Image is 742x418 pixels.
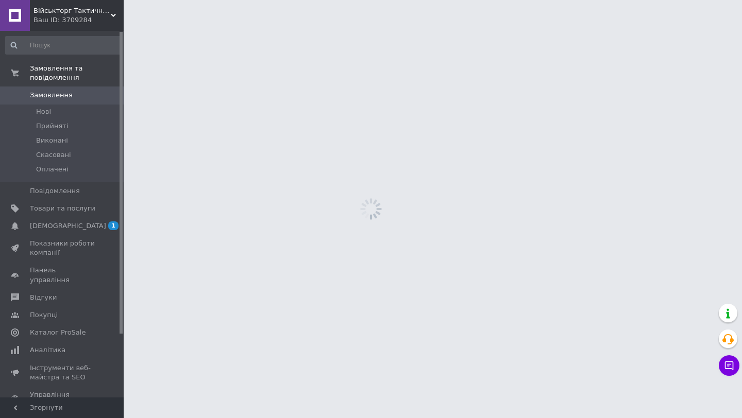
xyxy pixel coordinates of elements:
button: Чат з покупцем [719,355,739,376]
div: Ваш ID: 3709284 [33,15,124,25]
span: 1 [108,221,119,230]
span: Каталог ProSale [30,328,86,337]
span: Скасовані [36,150,71,160]
span: Показники роботи компанії [30,239,95,257]
span: Прийняті [36,121,68,131]
span: Товари та послуги [30,204,95,213]
span: Аналітика [30,345,65,355]
span: Повідомлення [30,186,80,196]
span: Панель управління [30,266,95,284]
span: Виконані [36,136,68,145]
span: Відгуки [30,293,57,302]
span: Інструменти веб-майстра та SEO [30,363,95,382]
span: [DEMOGRAPHIC_DATA] [30,221,106,231]
span: Замовлення та повідомлення [30,64,124,82]
span: Нові [36,107,51,116]
span: Управління сайтом [30,390,95,409]
input: Пошук [5,36,122,55]
span: Військторг Тактичне спорядження [33,6,111,15]
span: Замовлення [30,91,73,100]
span: Оплачені [36,165,69,174]
span: Покупці [30,310,58,320]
